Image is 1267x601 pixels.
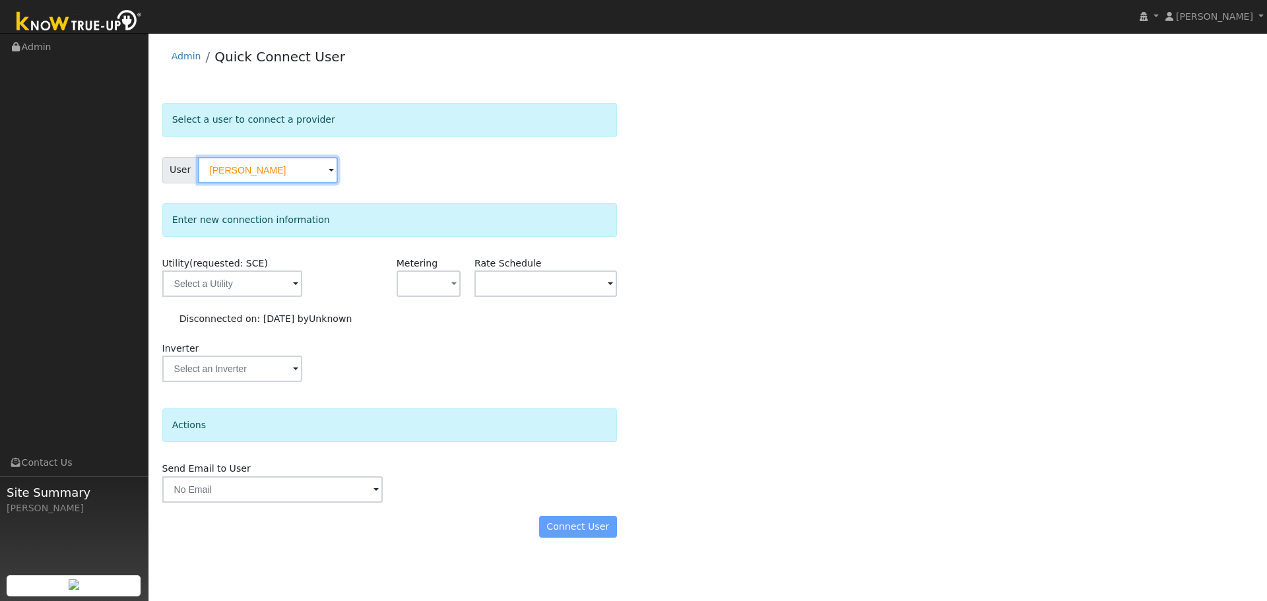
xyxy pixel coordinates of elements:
input: Select a Utility [162,270,302,297]
td: Disconnected on: [DATE] by [177,310,354,329]
div: Enter new connection information [162,203,617,237]
label: Inverter [162,342,199,356]
label: Metering [397,257,438,270]
span: (requested: SCE) [189,258,268,269]
input: Select an Inverter [162,356,302,382]
a: Quick Connect User [214,49,345,65]
div: Actions [162,408,617,442]
label: Rate Schedule [474,257,541,270]
img: retrieve [69,579,79,590]
div: [PERSON_NAME] [7,501,141,515]
img: Know True-Up [10,7,148,37]
span: Site Summary [7,484,141,501]
label: Utility [162,257,268,270]
span: Unknown [309,313,352,324]
input: No Email [162,476,383,503]
span: [PERSON_NAME] [1176,11,1253,22]
a: Admin [172,51,201,61]
span: User [162,157,199,183]
label: Send Email to User [162,462,251,476]
div: Select a user to connect a provider [162,103,617,137]
input: Select a User [198,157,338,183]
